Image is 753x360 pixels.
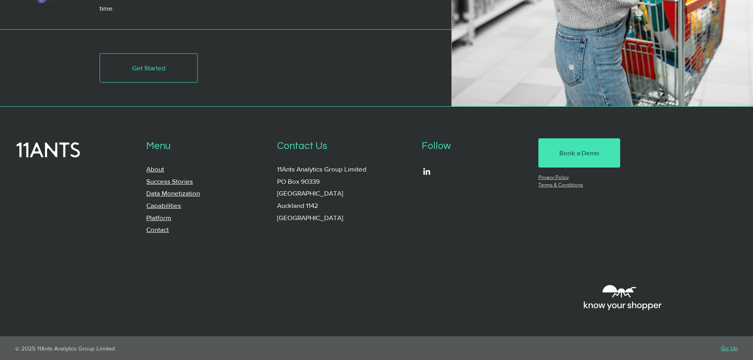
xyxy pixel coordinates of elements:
[277,138,410,154] p: Contact Us
[15,345,360,352] p: © 2025 11Ants Analytics Group Limited.
[538,174,569,180] a: Privacy Policy
[538,138,620,168] a: Book a Demo
[146,177,193,185] a: Success Stories
[146,165,164,173] a: About
[146,214,171,221] a: Platform
[146,138,266,154] p: Menu
[538,182,583,188] a: Terms & Conditions
[559,148,599,158] span: Book a Demo
[146,189,200,197] a: Data Monetization
[132,63,165,73] span: Get Started
[100,53,198,83] a: Get Started
[146,202,181,209] a: Capabilities
[422,166,432,176] img: LinkedIn
[146,226,169,233] a: Contact
[721,345,738,351] a: Go Up
[418,223,663,337] iframe: Embedded Content
[422,138,527,154] p: Follow
[422,166,432,176] ul: Social Bar
[277,163,410,224] p: 11Ants Analytics Group Limited PO Box 90339 [GEOGRAPHIC_DATA] Auckland 1142 [GEOGRAPHIC_DATA]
